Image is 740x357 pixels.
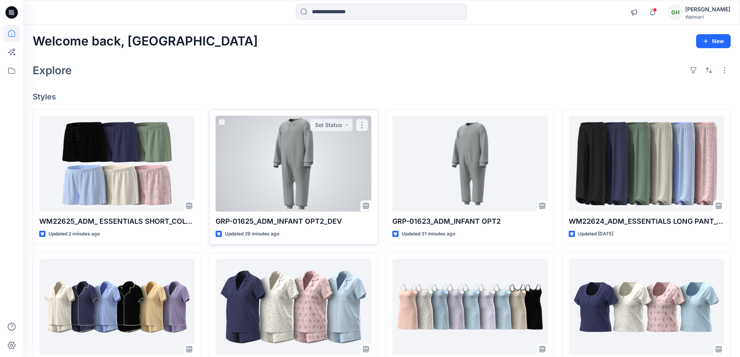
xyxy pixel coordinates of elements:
[33,92,731,101] h4: Styles
[216,259,371,355] a: WM22601_ADM_POINTELLE NOTCH SHORTIE_COLORWAY
[49,230,100,238] p: Updated 2 minutes ago
[569,216,724,227] p: WM22624_ADM_ESSENTIALS LONG PANT_COLORWAY
[39,116,195,212] a: WM22625_ADM_ ESSENTIALS SHORT_COLORWAY
[225,230,279,238] p: Updated 29 minutes ago
[569,259,724,355] a: WM22621A_ADM_POINTELLE HENLEY TEE_COLORWAY
[392,259,548,355] a: WM32604_ADM_POINTELLE SHORT CHEMISE_COLORWAY
[392,116,548,212] a: GRP-01623_ADM_INFANT OPT2
[39,216,195,227] p: WM22625_ADM_ ESSENTIALS SHORT_COLORWAY
[402,230,455,238] p: Updated 31 minutes ago
[216,216,371,227] p: GRP-01625_ADM_INFANT OPT2_DEV
[569,116,724,212] a: WM22624_ADM_ESSENTIALS LONG PANT_COLORWAY
[33,64,72,77] h2: Explore
[392,216,548,227] p: GRP-01623_ADM_INFANT OPT2
[685,14,730,20] div: Walmart
[578,230,613,238] p: Updated [DATE]
[685,5,730,14] div: [PERSON_NAME]
[39,259,195,355] a: WM22602_ADM_WHIP STITCH NOTCH PJ_COLORWAY
[216,116,371,212] a: GRP-01625_ADM_INFANT OPT2_DEV
[696,34,731,48] button: New
[668,5,682,19] div: GH
[33,34,258,49] h2: Welcome back, [GEOGRAPHIC_DATA]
